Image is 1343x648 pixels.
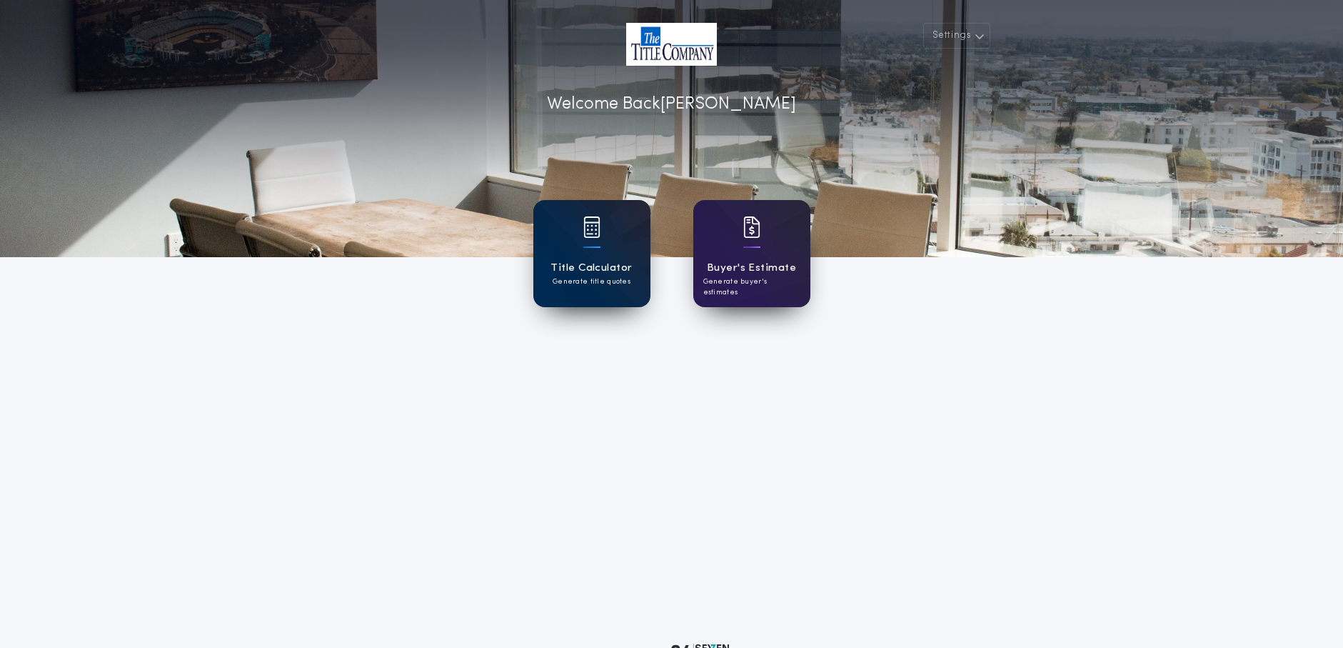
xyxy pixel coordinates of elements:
h1: Buyer's Estimate [707,260,796,276]
p: Generate title quotes [553,276,630,287]
p: Generate buyer's estimates [703,276,800,298]
img: card icon [583,216,600,238]
img: card icon [743,216,760,238]
a: card iconBuyer's EstimateGenerate buyer's estimates [693,200,810,307]
img: account-logo [626,23,717,66]
h1: Title Calculator [550,260,632,276]
a: card iconTitle CalculatorGenerate title quotes [533,200,650,307]
button: Settings [923,23,990,49]
p: Welcome Back [PERSON_NAME] [547,91,796,117]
